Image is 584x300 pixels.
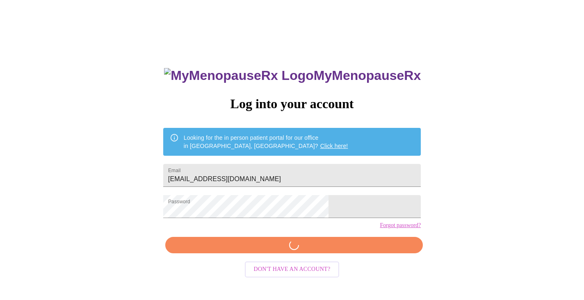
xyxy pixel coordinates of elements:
[254,264,331,275] span: Don't have an account?
[320,143,348,149] a: Click here!
[380,222,421,229] a: Forgot password?
[164,68,421,83] h3: MyMenopauseRx
[243,265,342,272] a: Don't have an account?
[245,261,340,277] button: Don't have an account?
[164,68,313,83] img: MyMenopauseRx Logo
[163,96,421,111] h3: Log into your account
[184,130,348,153] div: Looking for the in person patient portal for our office in [GEOGRAPHIC_DATA], [GEOGRAPHIC_DATA]?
